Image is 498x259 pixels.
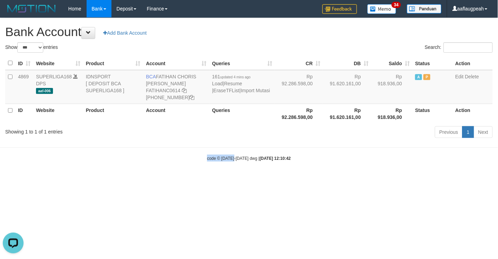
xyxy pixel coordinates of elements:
[425,42,493,53] label: Search:
[212,74,251,79] span: 161
[207,156,291,161] small: code © [DATE]-[DATE] dwg |
[220,75,251,79] span: updated 4 mins ago
[275,57,323,70] th: CR: activate to sort column ascending
[462,126,474,138] a: 1
[453,57,493,70] th: Action
[323,70,371,104] td: Rp 91.620.161,00
[33,104,83,123] th: Website
[182,88,187,93] a: Copy FATIHANC0614 to clipboard
[15,104,33,123] th: ID
[83,104,143,123] th: Product
[415,74,422,80] span: Active
[83,57,143,70] th: Product: activate to sort column ascending
[33,70,83,104] td: DPS
[17,42,43,53] select: Showentries
[455,74,464,79] a: Edit
[323,104,371,123] th: Rp 91.620.161,00
[83,70,143,104] td: IDNSPORT [ DEPOSIT BCA SUPERLIGA168 ]
[407,4,442,14] img: panduan.png
[143,57,210,70] th: Account: activate to sort column ascending
[213,88,239,93] a: EraseTFList
[474,126,493,138] a: Next
[143,70,210,104] td: FATIHAN CHORIS [PERSON_NAME] [PHONE_NUMBER]
[146,88,180,93] a: FATIHANC0614
[210,57,275,70] th: Queries: activate to sort column ascending
[210,104,275,123] th: Queries
[392,2,401,8] span: 34
[3,3,24,24] button: Open LiveChat chat widget
[33,57,83,70] th: Website: activate to sort column ascending
[412,104,453,123] th: Status
[241,88,270,93] a: Import Mutasi
[212,74,270,93] span: | | |
[444,42,493,53] input: Search:
[322,4,357,14] img: Feedback.jpg
[412,57,453,70] th: Status
[190,95,195,100] a: Copy 4062281727 to clipboard
[453,104,493,123] th: Action
[212,81,223,86] a: Load
[435,126,463,138] a: Previous
[260,156,291,161] strong: [DATE] 12:10:42
[146,74,156,79] span: BCA
[275,70,323,104] td: Rp 92.286.598,00
[424,74,430,80] span: Paused
[371,70,412,104] td: Rp 918.936,00
[371,104,412,123] th: Rp 918.936,00
[143,104,210,123] th: Account
[5,42,58,53] label: Show entries
[323,57,371,70] th: DB: activate to sort column ascending
[465,74,479,79] a: Delete
[371,57,412,70] th: Saldo: activate to sort column ascending
[367,4,397,14] img: Button%20Memo.svg
[5,25,493,39] h1: Bank Account
[15,70,33,104] td: 4869
[36,74,72,79] a: SUPERLIGA168
[224,81,242,86] a: Resume
[5,126,202,135] div: Showing 1 to 1 of 1 entries
[99,27,151,39] a: Add Bank Account
[5,3,58,14] img: MOTION_logo.png
[36,88,53,94] span: aaf-006
[275,104,323,123] th: Rp 92.286.598,00
[15,57,33,70] th: ID: activate to sort column ascending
